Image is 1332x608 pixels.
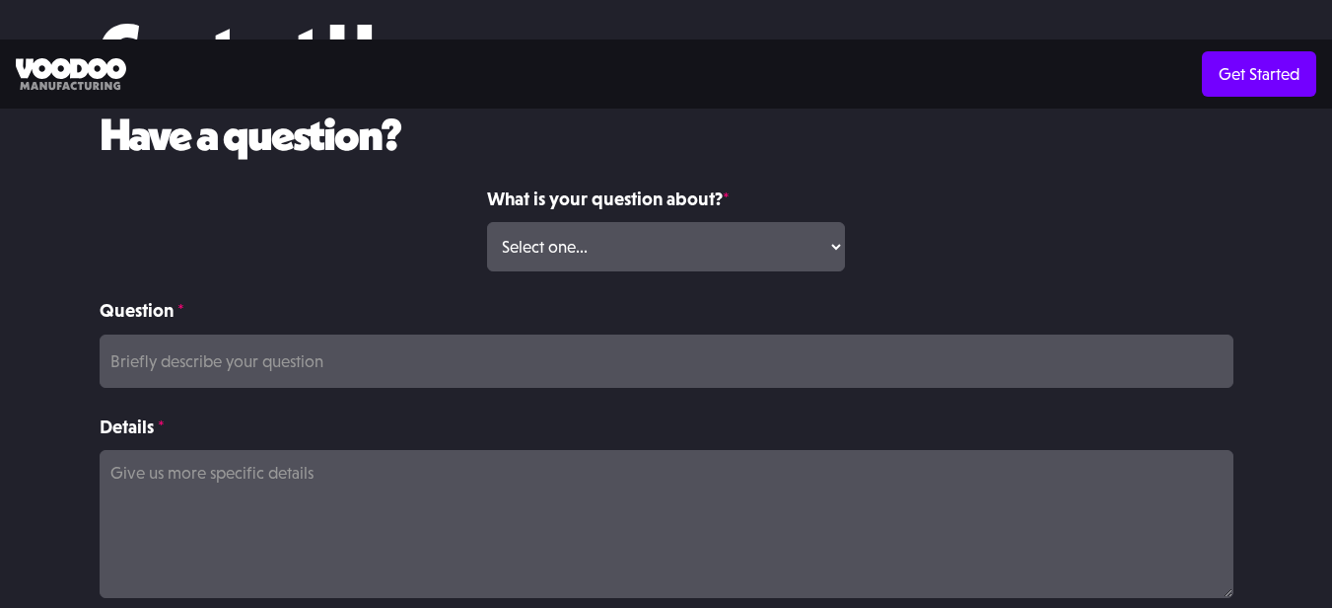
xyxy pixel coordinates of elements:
h1: Contact Us [100,10,396,86]
strong: Details [100,416,154,437]
strong: Question [100,299,174,321]
a: Get Started [1202,51,1316,97]
input: Briefly describe your question [100,335,1233,388]
img: Voodoo Manufacturing logo [16,58,126,91]
label: What is your question about? [487,185,845,213]
h2: Have a question? [100,111,1233,160]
